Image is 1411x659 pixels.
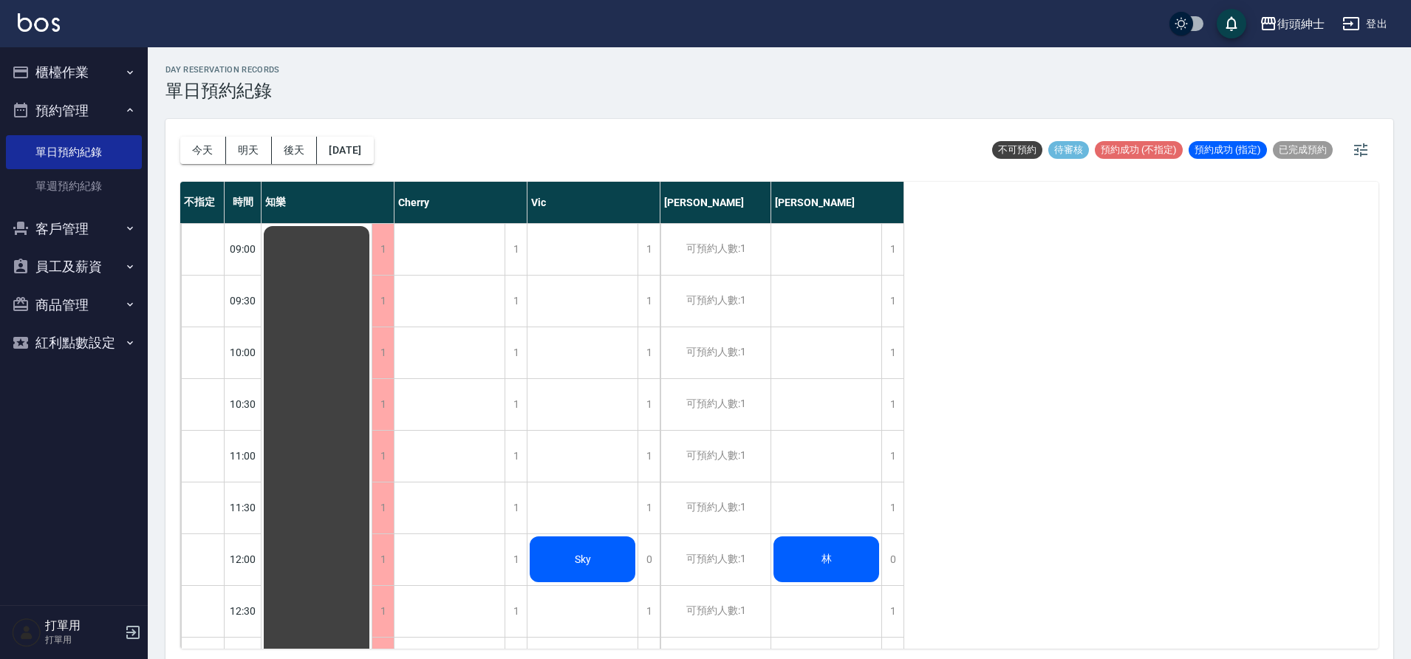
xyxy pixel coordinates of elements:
div: 1 [372,379,394,430]
button: 街頭紳士 [1254,9,1330,39]
div: 1 [505,224,527,275]
h2: day Reservation records [165,65,280,75]
span: Sky [572,553,594,565]
button: [DATE] [317,137,373,164]
button: 後天 [272,137,318,164]
button: 員工及薪資 [6,247,142,286]
button: 今天 [180,137,226,164]
div: 可預約人數:1 [660,431,771,482]
div: 不指定 [180,182,225,223]
div: 1 [881,327,903,378]
span: 林 [819,553,835,566]
div: 1 [372,224,394,275]
span: 已完成預約 [1273,143,1333,157]
div: 1 [505,276,527,327]
button: 客戶管理 [6,210,142,248]
div: 1 [505,586,527,637]
div: Vic [527,182,660,223]
button: 商品管理 [6,286,142,324]
div: 0 [638,534,660,585]
div: 可預約人數:1 [660,224,771,275]
div: 1 [638,327,660,378]
div: 1 [881,586,903,637]
div: 可預約人數:1 [660,482,771,533]
img: Person [12,618,41,647]
div: 1 [881,431,903,482]
div: 1 [638,431,660,482]
div: 1 [638,586,660,637]
h5: 打單用 [45,618,120,633]
div: 1 [505,534,527,585]
div: 1 [881,276,903,327]
span: 預約成功 (不指定) [1095,143,1183,157]
div: 1 [505,431,527,482]
button: 預約管理 [6,92,142,130]
div: 街頭紳士 [1277,15,1325,33]
div: 知樂 [262,182,394,223]
button: 紅利點數設定 [6,324,142,362]
div: 1 [372,327,394,378]
div: 1 [505,482,527,533]
div: 1 [638,224,660,275]
a: 單週預約紀錄 [6,169,142,203]
div: 11:00 [225,430,262,482]
div: 1 [638,276,660,327]
span: 不可預約 [992,143,1042,157]
a: 單日預約紀錄 [6,135,142,169]
div: 可預約人數:1 [660,327,771,378]
div: 09:00 [225,223,262,275]
img: Logo [18,13,60,32]
div: [PERSON_NAME] [660,182,771,223]
button: 明天 [226,137,272,164]
button: 登出 [1336,10,1393,38]
div: 可預約人數:1 [660,379,771,430]
div: 1 [881,379,903,430]
div: 1 [881,224,903,275]
button: 櫃檯作業 [6,53,142,92]
div: Cherry [394,182,527,223]
button: save [1217,9,1246,38]
div: 0 [881,534,903,585]
div: 時間 [225,182,262,223]
div: 1 [372,482,394,533]
div: 1 [638,482,660,533]
div: 1 [372,586,394,637]
h3: 單日預約紀錄 [165,81,280,101]
div: 10:00 [225,327,262,378]
div: 1 [881,482,903,533]
div: 1 [372,431,394,482]
div: 可預約人數:1 [660,276,771,327]
span: 待審核 [1048,143,1089,157]
div: [PERSON_NAME] [771,182,904,223]
div: 可預約人數:1 [660,586,771,637]
p: 打單用 [45,633,120,646]
div: 1 [372,276,394,327]
div: 1 [372,534,394,585]
div: 12:30 [225,585,262,637]
div: 1 [505,327,527,378]
div: 09:30 [225,275,262,327]
div: 12:00 [225,533,262,585]
div: 1 [638,379,660,430]
div: 10:30 [225,378,262,430]
span: 預約成功 (指定) [1189,143,1267,157]
div: 11:30 [225,482,262,533]
div: 1 [505,379,527,430]
div: 可預約人數:1 [660,534,771,585]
